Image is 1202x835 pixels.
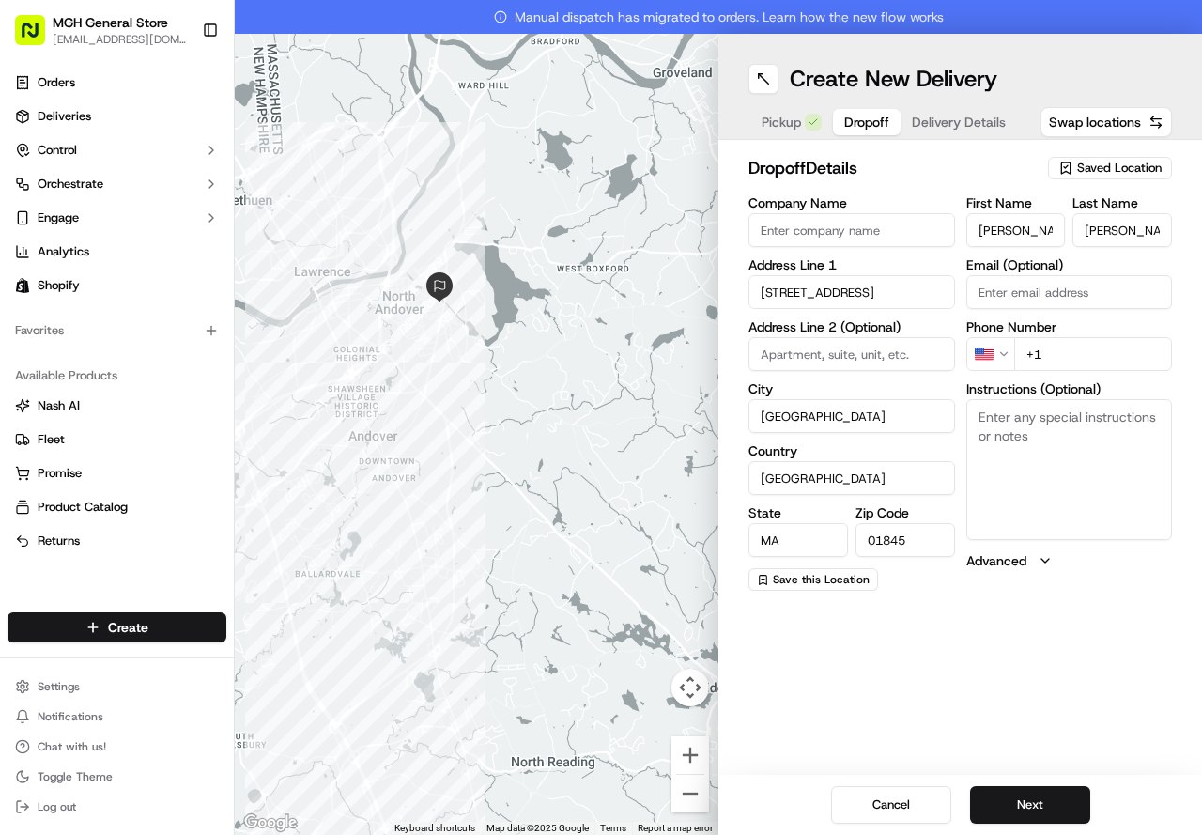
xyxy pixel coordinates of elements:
label: Phone Number [966,320,1173,333]
div: Past conversations [19,244,126,259]
button: See all [291,240,342,263]
button: Fleet [8,425,226,455]
span: Manual dispatch has migrated to orders. Learn how the new flow works [494,8,944,26]
label: Instructions (Optional) [966,382,1173,395]
div: Start new chat [85,179,308,198]
span: Deliveries [38,108,91,125]
button: Start new chat [319,185,342,208]
img: Kat Rubio [19,273,49,303]
img: 1736555255976-a54dd68f-1ca7-489b-9aae-adbdc363a1c4 [19,179,53,213]
button: Zoom out [671,775,709,812]
a: Deliveries [8,101,226,131]
label: State [748,506,848,519]
div: Favorites [8,316,226,346]
input: Apartment, suite, unit, etc. [748,337,955,371]
span: Save this Location [773,572,870,587]
input: Enter phone number [1014,337,1173,371]
label: Advanced [966,551,1026,570]
label: City [748,382,955,395]
button: Zoom in [671,736,709,774]
button: MGH General Store[EMAIL_ADDRESS][DOMAIN_NAME] [8,8,194,53]
span: Promise [38,465,82,482]
span: Delivery Details [912,113,1006,131]
a: Promise [15,465,219,482]
a: Analytics [8,237,226,267]
input: Enter city [748,399,955,433]
img: 1724597045416-56b7ee45-8013-43a0-a6f9-03cb97ddad50 [39,179,73,213]
img: Google [239,811,301,835]
div: Available Products [8,361,226,391]
button: Engage [8,203,226,233]
button: Chat with us! [8,734,226,760]
a: Report a map error [638,823,713,833]
button: Nash AI [8,391,226,421]
a: Terms (opens in new tab) [600,823,626,833]
button: [EMAIL_ADDRESS][DOMAIN_NAME] [53,32,187,47]
a: Orders [8,68,226,98]
a: Product Catalog [15,499,219,516]
h1: Create New Delivery [790,64,997,94]
span: Saved Location [1077,160,1162,177]
span: Swap locations [1049,113,1141,131]
button: Cancel [831,786,951,824]
span: Engage [38,209,79,226]
button: Toggle Theme [8,764,226,790]
a: 📗Knowledge Base [11,362,151,395]
div: We're available if you need us! [85,198,258,213]
button: Promise [8,458,226,488]
button: Settings [8,673,226,700]
img: 1736555255976-a54dd68f-1ca7-489b-9aae-adbdc363a1c4 [38,292,53,307]
button: Map camera controls [671,669,709,706]
input: Enter company name [748,213,955,247]
label: Company Name [748,196,955,209]
button: Next [970,786,1090,824]
span: Orders [38,74,75,91]
button: Advanced [966,551,1173,570]
button: MGH General Store [53,13,168,32]
span: Create [108,618,148,637]
span: API Documentation [177,369,301,388]
button: Create [8,612,226,642]
span: Dropoff [844,113,889,131]
span: Log out [38,799,76,814]
div: 📗 [19,371,34,386]
span: Analytics [38,243,89,260]
label: Country [748,444,955,457]
span: Nash AI [38,397,80,414]
label: Email (Optional) [966,258,1173,271]
a: 💻API Documentation [151,362,309,395]
span: Pylon [187,415,227,429]
span: Notifications [38,709,103,724]
span: Map data ©2025 Google [486,823,589,833]
a: Open this area in Google Maps (opens a new window) [239,811,301,835]
span: Settings [38,679,80,694]
a: Powered byPylon [132,414,227,429]
input: Enter last name [1072,213,1172,247]
button: Swap locations [1040,107,1172,137]
a: Nash AI [15,397,219,414]
span: Product Catalog [38,499,128,516]
div: 💻 [159,371,174,386]
label: Address Line 2 (Optional) [748,320,955,333]
button: Returns [8,526,226,556]
label: Zip Code [855,506,955,519]
button: Orchestrate [8,169,226,199]
span: • [156,291,162,306]
span: Shopify [38,277,80,294]
span: Knowledge Base [38,369,144,388]
button: Notifications [8,704,226,730]
span: Toggle Theme [38,769,113,784]
span: Orchestrate [38,176,103,193]
button: Save this Location [748,568,878,591]
button: Log out [8,794,226,820]
input: Enter zip code [855,523,955,557]
span: Fleet [38,431,65,448]
button: Saved Location [1048,155,1172,181]
input: Enter address [748,275,955,309]
input: Enter first name [966,213,1066,247]
button: Product Catalog [8,492,226,522]
span: Chat with us! [38,739,106,754]
a: Fleet [15,431,219,448]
